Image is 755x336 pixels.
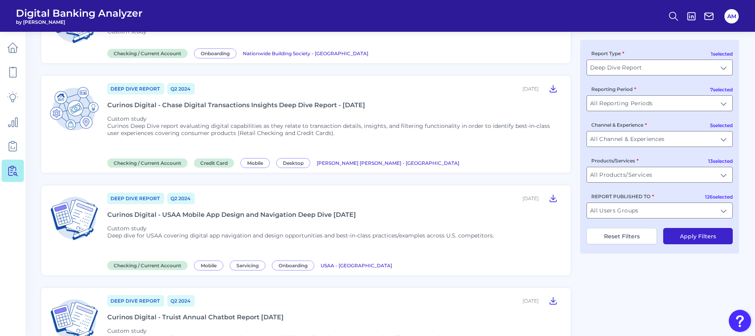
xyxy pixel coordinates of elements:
span: USAA - [GEOGRAPHIC_DATA] [321,263,392,268]
button: Reset Filters [587,228,657,244]
span: Credit Card [194,158,234,168]
button: Curinos Digital - Chase Digital Transactions Insights Deep Dive Report - June 2024 [545,82,561,95]
div: Curinos Digital - Truist Annual Chatbot Report [DATE] [107,313,284,321]
span: by [PERSON_NAME] [16,19,143,25]
div: Curinos Digital - Chase Digital Transactions Insights Deep Dive Report - [DATE] [107,101,365,109]
p: Curinos Deep Dive report evaluating digital capabilities as they relate to transaction details, i... [107,122,561,137]
span: Servicing [230,261,265,270]
a: Q2 2024 [167,193,195,204]
a: Servicing [230,261,269,269]
a: Desktop [276,159,314,166]
label: Report Type [591,50,624,56]
label: Channel & Experience [591,122,647,128]
label: Reporting Period [591,86,636,92]
span: Mobile [194,261,223,270]
span: Mobile [240,158,270,168]
a: Checking / Current Account [107,49,191,57]
span: [PERSON_NAME] [PERSON_NAME] - [GEOGRAPHIC_DATA] [317,160,459,166]
div: [DATE] [523,195,539,201]
a: Checking / Current Account [107,261,191,269]
button: Apply Filters [663,228,733,244]
button: AM [724,9,739,23]
a: Checking / Current Account [107,159,191,166]
a: Onboarding [272,261,317,269]
span: Onboarding [272,261,314,270]
img: Checking / Current Account [48,82,101,135]
a: Mobile [240,159,273,166]
div: [DATE] [523,86,539,92]
label: REPORT PUBLISHED TO [591,193,654,199]
span: Digital Banking Analyzer [16,7,143,19]
a: Q2 2024 [167,295,195,307]
img: Checking / Current Account [48,192,101,245]
a: [PERSON_NAME] [PERSON_NAME] - [GEOGRAPHIC_DATA] [317,159,459,166]
span: Nationwide Building Society - [GEOGRAPHIC_DATA] [243,50,368,56]
span: Checking / Current Account [107,261,188,270]
div: Curinos Digital - USAA Mobile App Design and Navigation Deep Dive [DATE] [107,211,356,218]
button: Open Resource Center [729,310,751,332]
a: Credit Card [194,159,237,166]
a: Deep Dive Report [107,295,164,307]
span: Custom study [107,115,147,122]
span: Checking / Current Account [107,49,188,58]
a: Deep Dive Report [107,193,164,204]
span: Custom study [107,327,147,334]
p: Deep dive for USAA covering digital app navigation and design opportunities and best-in-class pra... [107,232,494,239]
div: [DATE] [523,298,539,304]
a: Mobile [194,261,226,269]
a: USAA - [GEOGRAPHIC_DATA] [321,261,392,269]
span: Checking / Current Account [107,158,188,168]
a: Deep Dive Report [107,83,164,95]
span: Desktop [276,158,310,168]
button: Curinos Digital - Truist Annual Chatbot Report June 2024 [545,294,561,307]
span: Onboarding [194,48,236,58]
label: Products/Services [591,158,639,164]
a: Onboarding [194,49,240,57]
span: Custom study [107,225,147,232]
a: Nationwide Building Society - [GEOGRAPHIC_DATA] [243,49,368,57]
a: Q2 2024 [167,83,195,95]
